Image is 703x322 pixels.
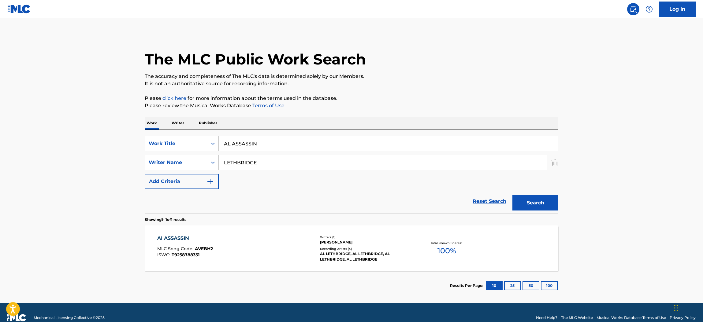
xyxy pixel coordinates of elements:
a: The MLC Website [561,315,593,320]
iframe: Chat Widget [672,293,703,322]
button: 100 [541,281,558,290]
a: Terms of Use [251,103,285,108]
button: 10 [486,281,503,290]
a: AI ASSASSINMLC Song Code:AVEBH2ISWC:T9258788351Writers (1)[PERSON_NAME]Recording Artists (4)AL LE... [145,225,558,271]
button: Add Criteria [145,174,219,189]
div: Recording Artists ( 4 ) [320,247,412,251]
img: MLC Logo [7,5,31,13]
h1: The MLC Public Work Search [145,50,366,68]
p: Total Known Shares: [430,241,463,245]
p: Writer [170,117,186,130]
div: Writer Name [149,159,204,166]
form: Search Form [145,136,558,214]
p: Please for more information about the terms used in the database. [145,95,558,102]
a: Public Search [627,3,639,15]
div: Work Title [149,140,204,147]
button: Search [512,195,558,210]
p: Publisher [197,117,219,130]
a: Need Help? [536,315,557,320]
span: ISWC : [157,252,172,258]
p: Showing 1 - 1 of 1 results [145,217,186,222]
span: 100 % [437,245,456,256]
a: Log In [659,2,696,17]
div: [PERSON_NAME] [320,240,412,245]
p: It is not an authoritative source for recording information. [145,80,558,87]
span: T9258788351 [172,252,199,258]
div: Drag [674,299,678,317]
div: AL LETHBRIDGE, AL LETHBRIDGE, AL LETHBRIDGE, AL LETHBRIDGE [320,251,412,262]
a: Reset Search [470,195,509,208]
img: Delete Criterion [552,155,558,170]
span: MLC Song Code : [157,246,195,251]
img: search [630,5,637,13]
a: Musical Works Database Terms of Use [597,315,666,320]
button: 25 [504,281,521,290]
p: Work [145,117,159,130]
img: 9d2ae6d4665cec9f34b9.svg [206,178,214,185]
span: Mechanical Licensing Collective © 2025 [34,315,105,320]
button: 50 [523,281,539,290]
p: Please review the Musical Works Database [145,102,558,109]
div: Writers ( 1 ) [320,235,412,240]
div: AI ASSASSIN [157,235,213,242]
div: Help [643,3,655,15]
span: AVEBH2 [195,246,213,251]
a: click here [162,95,186,101]
img: help [645,5,653,13]
a: Privacy Policy [670,315,696,320]
img: logo [7,314,26,321]
p: The accuracy and completeness of The MLC's data is determined solely by our Members. [145,73,558,80]
p: Results Per Page: [450,283,485,288]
